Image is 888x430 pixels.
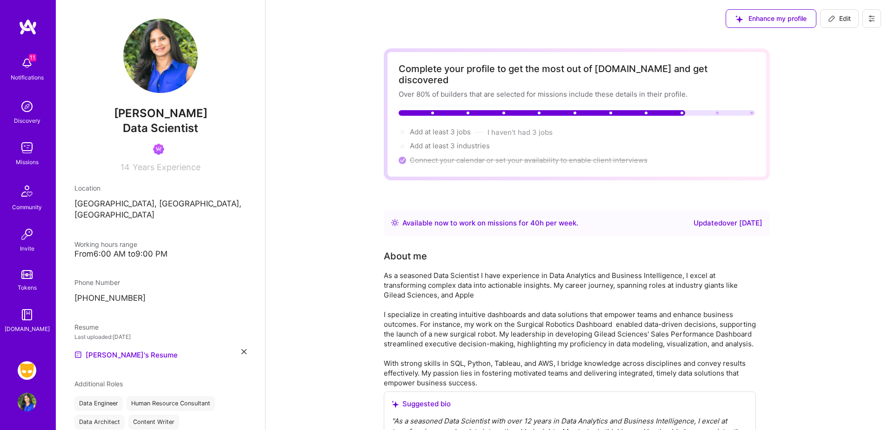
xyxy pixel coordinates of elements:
[392,399,748,409] div: Suggested bio
[384,271,756,388] div: As a seasoned Data Scientist I have experience in Data Analytics and Business Intelligence, I exc...
[133,162,200,172] span: Years Experience
[74,106,247,120] span: [PERSON_NAME]
[74,278,120,286] span: Phone Number
[14,116,40,126] div: Discovery
[12,202,42,212] div: Community
[74,240,137,248] span: Working hours range
[15,393,39,411] a: User Avatar
[74,323,99,331] span: Resume
[241,349,247,354] i: icon Close
[820,9,859,28] button: Edit
[828,14,851,23] span: Edit
[487,127,553,137] button: I haven't had 3 jobs
[18,54,36,73] img: bell
[11,73,44,82] div: Notifications
[5,324,50,334] div: [DOMAIN_NAME]
[20,244,34,253] div: Invite
[74,332,247,342] div: Last uploaded: [DATE]
[530,218,540,227] span: 40
[15,361,39,380] a: Grindr: Data + FE + CyberSecurity + QA
[74,396,123,411] div: Data Engineer
[399,89,755,99] div: Over 80% of builders that are selected for missions include these details in their profile.
[16,157,39,167] div: Missions
[18,361,36,380] img: Grindr: Data + FE + CyberSecurity + QA
[74,351,82,358] img: Resume
[18,283,37,292] div: Tokens
[21,270,33,279] img: tokens
[694,218,762,229] div: Updated over [DATE]
[128,415,179,430] div: Content Writer
[402,218,578,229] div: Available now to work on missions for h per week .
[74,293,247,304] p: [PHONE_NUMBER]
[18,305,36,324] img: guide book
[410,127,471,136] span: Add at least 3 jobs
[726,9,816,28] button: Enhance my profile
[384,249,427,263] div: About me
[735,15,743,23] i: icon SuggestedTeams
[74,349,178,360] a: [PERSON_NAME]'s Resume
[123,121,198,135] span: Data Scientist
[391,219,399,226] img: Availability
[399,63,755,86] div: Complete your profile to get the most out of [DOMAIN_NAME] and get discovered
[16,180,38,202] img: Community
[410,141,490,150] span: Add at least 3 industries
[29,54,36,61] span: 11
[153,144,164,155] img: Been on Mission
[74,249,247,259] div: From 6:00 AM to 9:00 PM
[392,401,399,408] i: icon SuggestedTeams
[19,19,37,35] img: logo
[735,14,807,23] span: Enhance my profile
[74,183,247,193] div: Location
[74,380,123,388] span: Additional Roles
[18,139,36,157] img: teamwork
[127,396,215,411] div: Human Resource Consultant
[18,393,36,411] img: User Avatar
[18,225,36,244] img: Invite
[74,415,125,430] div: Data Architect
[123,19,198,93] img: User Avatar
[18,97,36,116] img: discovery
[74,198,247,221] p: [GEOGRAPHIC_DATA], [GEOGRAPHIC_DATA], [GEOGRAPHIC_DATA]
[120,162,130,172] span: 14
